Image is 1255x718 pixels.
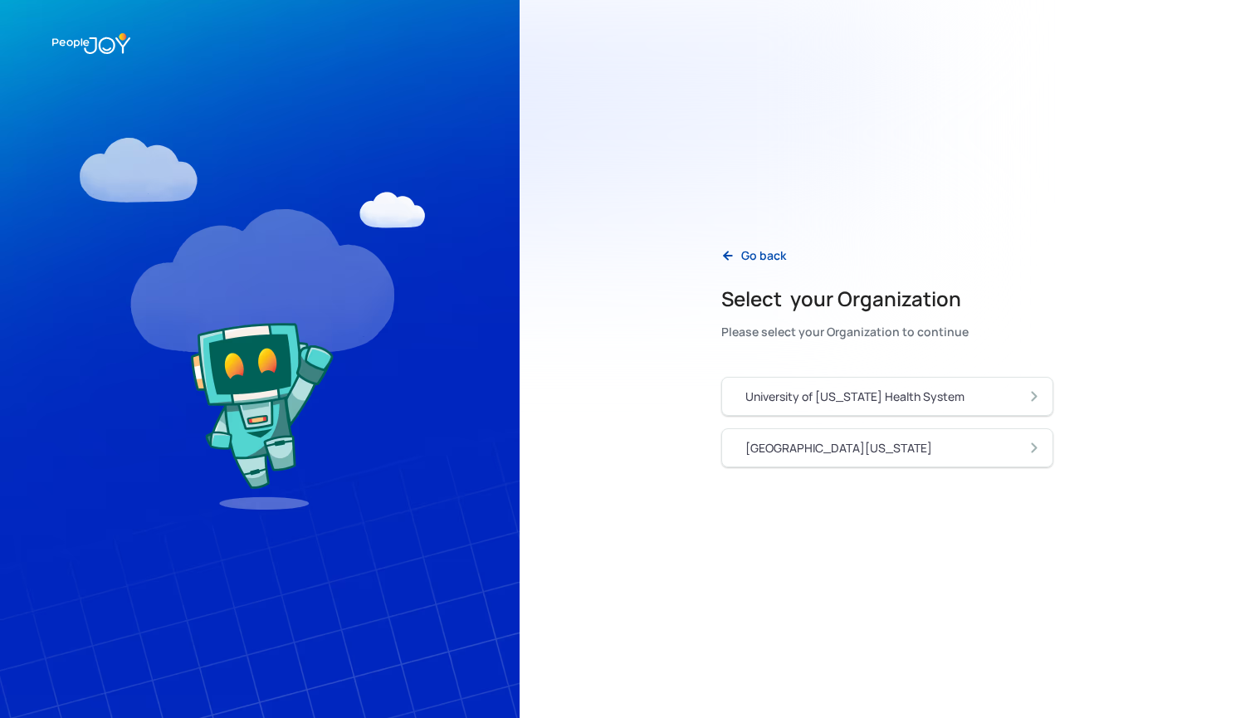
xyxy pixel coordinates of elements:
[708,238,799,272] a: Go back
[741,247,786,264] div: Go back
[721,286,969,312] h2: Select your Organization
[721,428,1053,467] a: [GEOGRAPHIC_DATA][US_STATE]
[745,440,932,457] div: [GEOGRAPHIC_DATA][US_STATE]
[721,377,1053,416] a: University of [US_STATE] Health System
[721,320,969,344] div: Please select your Organization to continue
[745,388,964,405] div: University of [US_STATE] Health System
